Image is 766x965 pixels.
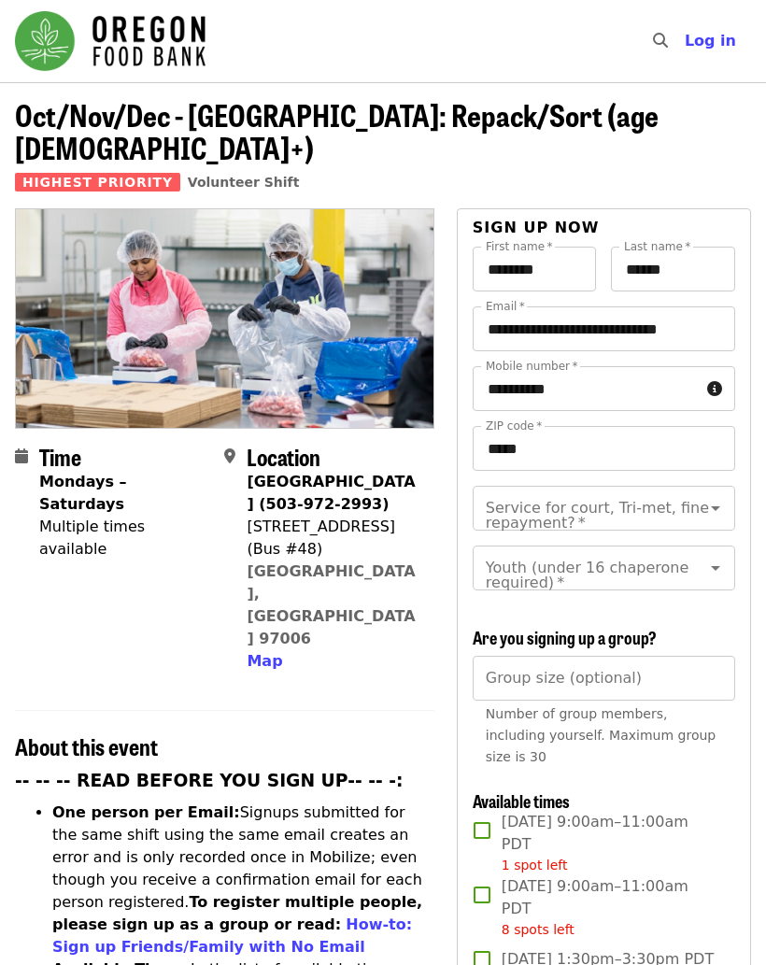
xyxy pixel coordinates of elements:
[611,247,735,291] input: Last name
[16,209,433,428] img: Oct/Nov/Dec - Beaverton: Repack/Sort (age 10+) organized by Oregon Food Bank
[486,420,542,432] label: ZIP code
[473,219,600,236] span: Sign up now
[39,440,81,473] span: Time
[39,473,127,513] strong: Mondays – Saturdays
[15,447,28,465] i: calendar icon
[39,516,209,561] div: Multiple times available
[685,32,736,50] span: Log in
[247,440,320,473] span: Location
[679,19,694,64] input: Search
[247,538,418,561] div: (Bus #48)
[52,915,412,956] a: How-to: Sign up Friends/Family with No Email
[473,366,700,411] input: Mobile number
[473,306,735,351] input: Email
[15,11,206,71] img: Oregon Food Bank - Home
[247,650,282,673] button: Map
[247,516,418,538] div: [STREET_ADDRESS]
[473,788,570,813] span: Available times
[188,175,300,190] a: Volunteer Shift
[473,656,735,701] input: [object Object]
[15,173,180,192] span: Highest Priority
[653,32,668,50] i: search icon
[486,301,525,312] label: Email
[247,562,415,647] a: [GEOGRAPHIC_DATA], [GEOGRAPHIC_DATA] 97006
[247,652,282,670] span: Map
[670,22,751,60] button: Log in
[502,811,720,875] span: [DATE] 9:00am–11:00am PDT
[224,447,235,465] i: map-marker-alt icon
[15,92,659,169] span: Oct/Nov/Dec - [GEOGRAPHIC_DATA]: Repack/Sort (age [DEMOGRAPHIC_DATA]+)
[702,495,729,521] button: Open
[473,247,597,291] input: First name
[702,555,729,581] button: Open
[52,802,434,958] li: Signups submitted for the same shift using the same email creates an error and is only recorded o...
[502,922,574,937] span: 8 spots left
[52,893,422,933] strong: To register multiple people, please sign up as a group or read:
[473,625,657,649] span: Are you signing up a group?
[486,706,716,764] span: Number of group members, including yourself. Maximum group size is 30
[502,875,720,940] span: [DATE] 9:00am–11:00am PDT
[247,473,415,513] strong: [GEOGRAPHIC_DATA] (503-972-2993)
[15,771,404,790] strong: -- -- -- READ BEFORE YOU SIGN UP-- -- -:
[486,241,553,252] label: First name
[707,380,722,398] i: circle-info icon
[624,241,690,252] label: Last name
[473,426,735,471] input: ZIP code
[15,730,158,762] span: About this event
[52,803,240,821] strong: One person per Email:
[502,858,568,873] span: 1 spot left
[486,361,577,372] label: Mobile number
